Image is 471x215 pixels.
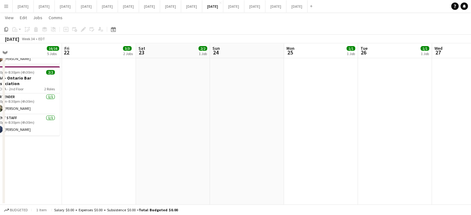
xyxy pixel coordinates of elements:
button: [DATE] [223,0,244,12]
button: [DATE] [34,0,55,12]
span: Comms [49,15,63,20]
span: View [5,15,14,20]
div: [DATE] [5,36,19,42]
a: Comms [46,14,65,22]
button: [DATE] [76,0,97,12]
button: [DATE] [244,0,265,12]
button: [DATE] [139,0,160,12]
div: Salary $0.00 + Expenses $0.00 + Subsistence $0.00 = [54,208,178,212]
button: [DATE] [97,0,118,12]
span: Budgeted [10,208,28,212]
span: Week 34 [20,37,36,41]
button: [DATE] [202,0,223,12]
a: Jobs [31,14,45,22]
button: [DATE] [265,0,286,12]
span: 1 item [34,208,49,212]
div: EDT [38,37,45,41]
button: Budgeted [3,207,29,213]
a: View [2,14,16,22]
span: Total Budgeted $0.00 [139,208,178,212]
span: Jobs [33,15,42,20]
a: Edit [17,14,29,22]
span: Edit [20,15,27,20]
button: [DATE] [13,0,34,12]
button: [DATE] [286,0,307,12]
button: [DATE] [118,0,139,12]
button: [DATE] [181,0,202,12]
button: [DATE] [160,0,181,12]
button: [DATE] [55,0,76,12]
